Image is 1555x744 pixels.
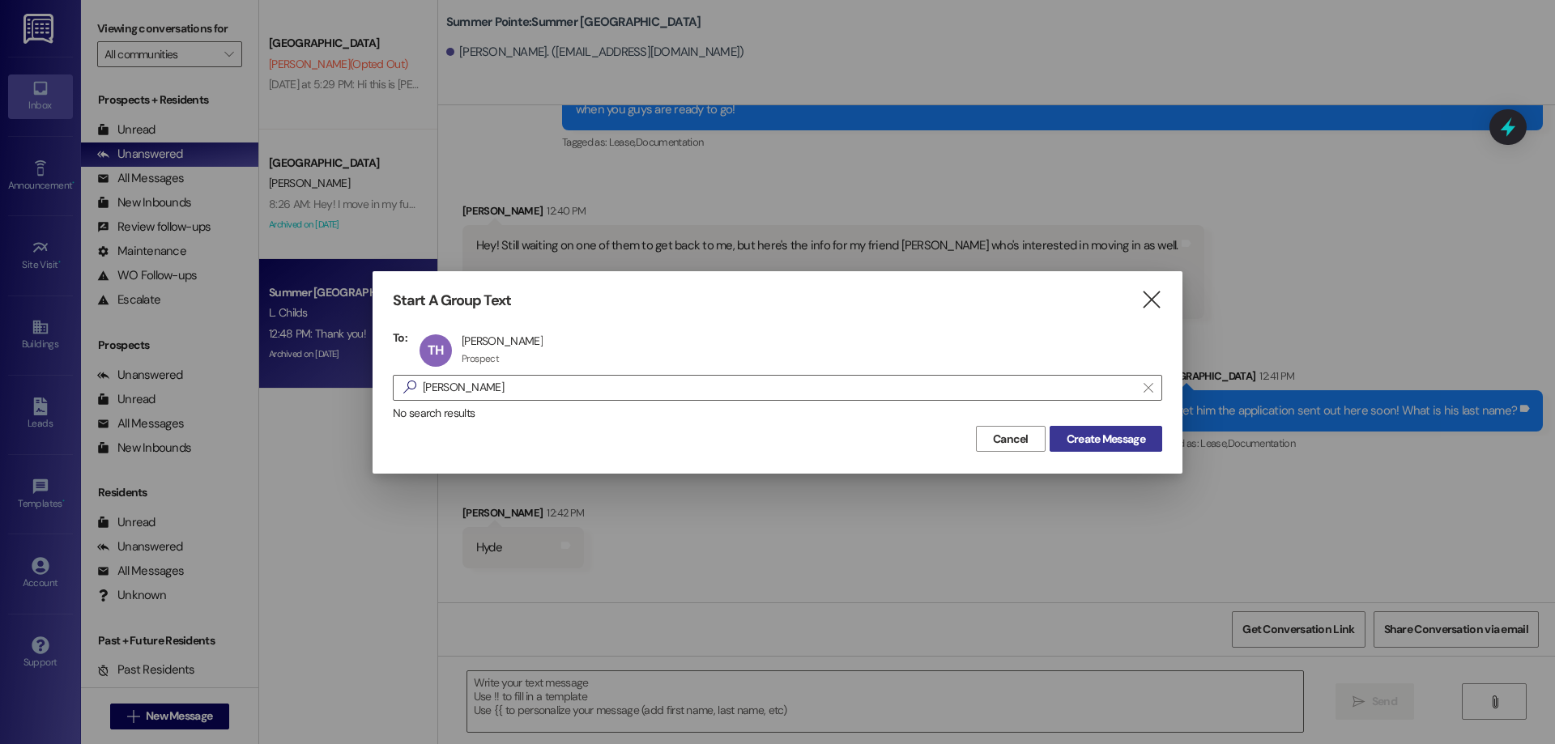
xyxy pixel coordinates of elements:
[393,291,511,310] h3: Start A Group Text
[1140,291,1162,308] i: 
[1135,376,1161,400] button: Clear text
[423,376,1135,399] input: Search for any contact or apartment
[397,379,423,396] i: 
[462,352,499,365] div: Prospect
[428,342,443,359] span: TH
[393,405,1162,422] div: No search results
[462,334,543,348] div: [PERSON_NAME]
[993,431,1029,448] span: Cancel
[1144,381,1152,394] i: 
[1050,426,1162,452] button: Create Message
[976,426,1046,452] button: Cancel
[1067,431,1145,448] span: Create Message
[393,330,407,345] h3: To:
